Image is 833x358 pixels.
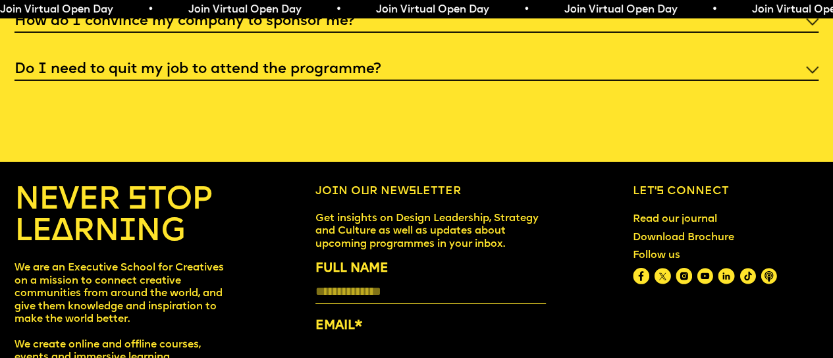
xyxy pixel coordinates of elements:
[322,5,328,15] span: •
[633,249,777,262] div: Follow us
[14,185,228,248] h4: NEVER STOP LEARNING
[633,185,819,199] h6: Let’s connect
[315,185,547,199] h6: Join our newsletter
[14,63,381,76] h5: Do I need to quit my job to attend the programme?
[14,15,355,28] h5: How do I convince my company to sponsor me?
[315,317,547,336] label: EMAIL
[315,259,547,279] label: FULL NAME
[134,5,140,15] span: •
[315,213,547,251] p: Get insights on Design Leadership, Strategy and Culture as well as updates about upcoming program...
[627,207,723,232] a: Read our journal
[510,5,516,15] span: •
[627,226,740,250] a: Download Brochure
[698,5,704,15] span: •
